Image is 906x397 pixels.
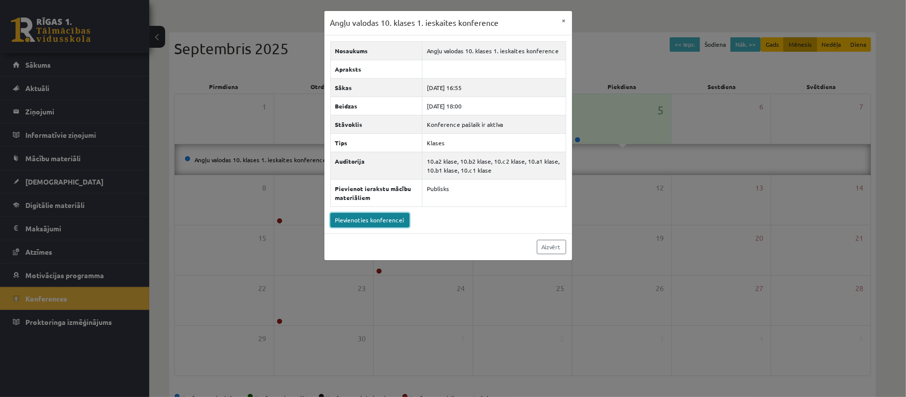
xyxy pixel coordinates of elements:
th: Pievienot ierakstu mācību materiāliem [330,179,422,206]
th: Tips [330,133,422,152]
th: Auditorija [330,152,422,179]
td: 10.a2 klase, 10.b2 klase, 10.c2 klase, 10.a1 klase, 10.b1 klase, 10.c1 klase [422,152,566,179]
th: Nosaukums [330,41,422,60]
td: Publisks [422,179,566,206]
td: [DATE] 16:55 [422,78,566,97]
h3: Angļu valodas 10. klases 1. ieskaites konference [330,17,499,29]
a: Aizvērt [537,240,566,254]
th: Stāvoklis [330,115,422,133]
th: Apraksts [330,60,422,78]
button: × [556,11,572,30]
td: Angļu valodas 10. klases 1. ieskaites konference [422,41,566,60]
th: Sākas [330,78,422,97]
a: Pievienoties konferencei [330,213,409,227]
td: Konference pašlaik ir aktīva [422,115,566,133]
th: Beidzas [330,97,422,115]
td: Klases [422,133,566,152]
td: [DATE] 18:00 [422,97,566,115]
